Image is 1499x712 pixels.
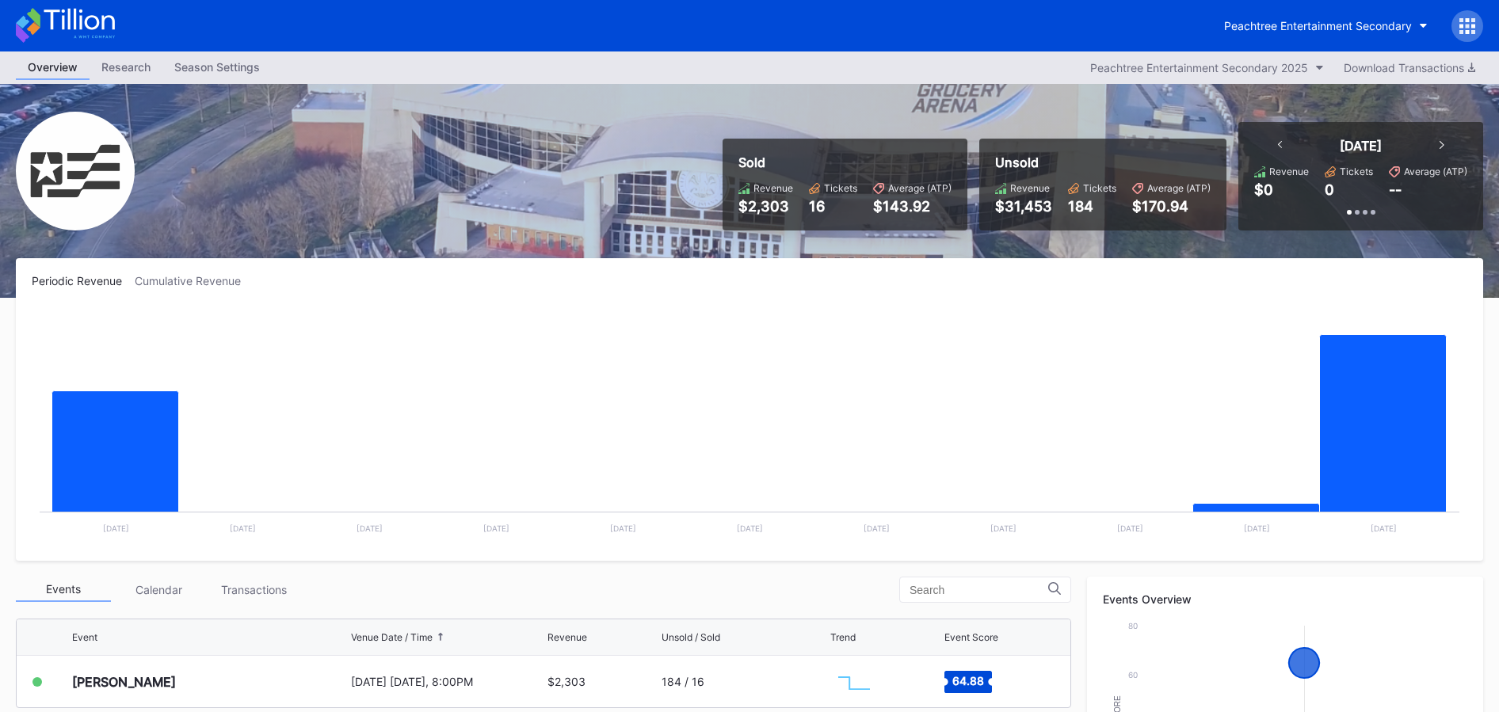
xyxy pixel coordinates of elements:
div: $2,303 [547,675,585,688]
div: Event Score [944,631,998,643]
div: $31,453 [995,198,1052,215]
div: Tickets [1083,182,1116,194]
div: Average (ATP) [1404,166,1467,177]
div: Trend [830,631,856,643]
div: 0 [1325,181,1334,198]
a: Season Settings [162,55,272,80]
div: [DATE] [1340,138,1382,154]
text: 60 [1128,670,1138,680]
div: 16 [809,198,857,215]
div: Research [90,55,162,78]
div: Season Settings [162,55,272,78]
svg: Chart title [32,307,1467,545]
text: 80 [1128,621,1138,630]
div: Peachtree Entertainment Secondary 2025 [1090,61,1308,74]
button: Peachtree Entertainment Secondary 2025 [1082,57,1332,78]
text: [DATE] [230,524,256,533]
div: Unsold / Sold [662,631,720,643]
div: Tickets [824,182,857,194]
div: Unsold [995,154,1211,170]
div: Revenue [547,631,587,643]
div: Venue Date / Time [351,631,433,643]
text: [DATE] [737,524,763,533]
div: [PERSON_NAME] [72,674,176,690]
div: $170.94 [1132,198,1211,215]
text: [DATE] [1371,524,1397,533]
div: Sold [738,154,952,170]
div: Revenue [1010,182,1050,194]
text: [DATE] [103,524,129,533]
text: [DATE] [1117,524,1143,533]
text: [DATE] [610,524,636,533]
div: Cumulative Revenue [135,274,254,287]
div: Transactions [206,577,301,602]
div: 184 [1068,198,1116,215]
a: Research [90,55,162,80]
text: 64.88 [952,673,984,687]
button: Download Transactions [1336,57,1483,78]
text: [DATE] [357,524,383,533]
div: $143.92 [873,198,952,215]
input: Search [910,584,1048,596]
div: Average (ATP) [888,182,952,194]
text: [DATE] [1244,524,1270,533]
div: Events [16,577,111,602]
div: -- [1389,181,1402,198]
div: $2,303 [738,198,793,215]
div: $0 [1254,181,1273,198]
div: Events Overview [1103,592,1467,606]
text: [DATE] [483,524,509,533]
div: Revenue [753,182,793,194]
a: Overview [16,55,90,80]
div: Calendar [111,577,206,602]
div: Periodic Revenue [32,274,135,287]
div: Revenue [1269,166,1309,177]
div: Download Transactions [1344,61,1475,74]
div: Tickets [1340,166,1373,177]
svg: Chart title [830,662,878,702]
div: 184 / 16 [662,675,704,688]
div: Average (ATP) [1147,182,1211,194]
img: Peachtree_Entertainment_Secondary.png [16,112,135,230]
text: [DATE] [990,524,1016,533]
div: Peachtree Entertainment Secondary [1224,19,1412,32]
button: Peachtree Entertainment Secondary [1212,11,1440,40]
div: [DATE] [DATE], 8:00PM [351,675,544,688]
text: [DATE] [864,524,890,533]
div: Event [72,631,97,643]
